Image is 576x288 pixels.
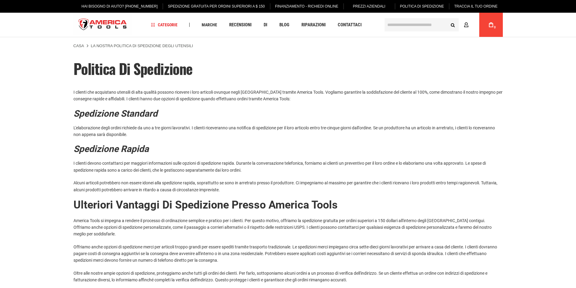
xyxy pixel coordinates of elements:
[158,22,177,27] font: Categorie
[447,19,459,31] button: Ricerca
[226,21,254,29] a: Recensioni
[73,44,84,48] font: Casa
[261,21,270,29] a: Di
[73,43,84,49] a: Casa
[73,108,158,119] font: Spedizione standard
[338,22,362,28] font: Contattaci
[471,22,490,27] font: Account
[73,271,487,282] font: Oltre alle nostre ampie opzioni di spedizione, proteggiamo anche tutti gli ordini dei clienti. Pe...
[73,244,497,263] font: Offriamo anche opzioni di spedizione merci per articoli troppo grandi per essere spediti tramite ...
[73,14,132,36] img: Strumenti americani
[168,4,265,8] font: Spedizione gratuita per ordini superiori a $ 150
[299,21,328,29] a: Riparazioni
[277,21,292,29] a: Blog
[400,4,444,8] font: Politica di spedizione
[73,125,495,137] font: L'elaborazione degli ordini richiede da uno a tre giorni lavorativi. I clienti riceveranno una no...
[279,22,289,28] font: Blog
[73,180,497,192] font: Alcuni articoli potrebbero non essere idonei alla spedizione rapida, soprattutto se sono in arret...
[73,144,149,154] font: Spedizione rapida
[454,4,497,8] font: Traccia il tuo ordine
[301,22,326,28] font: Riparazioni
[73,90,503,101] font: I clienti che acquistano utensili di alta qualità possono ricevere i loro articoli ovunque negli ...
[73,58,193,79] font: Politica di spedizione
[73,218,492,237] font: America Tools si impegna a rendere il processo di ordinazione semplice e pratico per i clienti. P...
[199,21,220,29] a: Marche
[353,4,385,8] font: Prezzi aziendali
[275,4,338,8] font: Finanziamento - Richiedi online
[73,161,486,172] font: I clienti devono contattarci per maggiori informazioni sulle opzioni di spedizione rapida. Durant...
[73,14,132,36] a: logo del negozio
[202,22,217,27] font: Marche
[494,26,496,29] font: 0
[264,22,267,28] font: Di
[91,44,193,48] font: La nostra politica di spedizione degli utensili
[82,4,158,8] font: Hai bisogno di aiuto? [PHONE_NUMBER]
[73,199,338,211] font: Ulteriori vantaggi di spedizione presso America Tools
[485,13,497,37] a: 0
[335,21,364,29] a: Contattaci
[148,21,180,29] a: Categorie
[229,22,252,28] font: Recensioni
